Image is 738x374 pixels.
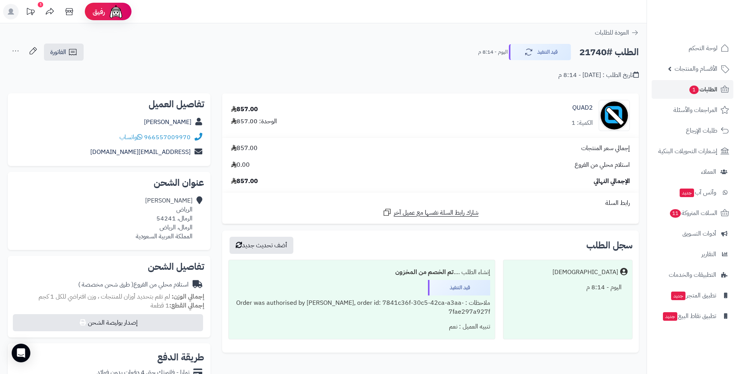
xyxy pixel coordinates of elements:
[652,183,733,202] a: وآتس آبجديد
[669,208,717,218] span: السلات المتروكة
[652,245,733,264] a: التقارير
[233,319,490,334] div: تنبيه العميل : نعم
[671,292,685,300] span: جديد
[478,48,508,56] small: اليوم - 8:14 م
[38,2,43,7] div: 1
[14,178,204,187] h2: عنوان الشحن
[689,43,717,54] span: لوحة التحكم
[108,4,124,19] img: ai-face.png
[595,28,639,37] a: العودة للطلبات
[652,121,733,140] a: طلبات الإرجاع
[658,146,717,157] span: إشعارات التحويلات البنكية
[652,101,733,119] a: المراجعات والأسئلة
[595,28,629,37] span: العودة للطلبات
[230,237,293,254] button: أضف تحديث جديد
[682,228,716,239] span: أدوات التسويق
[581,144,630,153] span: إجمالي سعر المنتجات
[14,100,204,109] h2: تفاصيل العميل
[151,301,204,310] small: 1 قطعة
[231,105,258,114] div: 857.00
[39,292,170,301] span: لم تقم بتحديد أوزان للمنتجات ، وزن افتراضي للكل 1 كجم
[508,280,628,295] div: اليوم - 8:14 م
[14,262,204,271] h2: تفاصيل الشحن
[571,119,593,128] div: الكمية: 1
[233,265,490,280] div: إنشاء الطلب ....
[652,80,733,99] a: الطلبات1
[233,295,490,320] div: ملاحظات : Order was authorised by [PERSON_NAME], order id: 7841c36f-30c5-42ca-a3aa-7fae297a927f
[701,249,716,260] span: التقارير
[382,208,479,217] a: شارك رابط السلة نفسها مع عميل آخر
[675,63,717,74] span: الأقسام والمنتجات
[575,161,630,170] span: استلام محلي من الفروع
[144,133,191,142] a: 966557009970
[669,269,716,280] span: التطبيقات والخدمات
[394,208,479,217] span: شارك رابط السلة نفسها مع عميل آخر
[670,209,681,218] span: 11
[231,161,250,170] span: 0.00
[652,204,733,222] a: السلات المتروكة11
[225,199,636,208] div: رابط السلة
[44,44,84,61] a: الفاتورة
[652,39,733,58] a: لوحة التحكم
[579,44,639,60] h2: الطلب #21740
[558,71,639,80] div: تاريخ الطلب : [DATE] - 8:14 م
[594,177,630,186] span: الإجمالي النهائي
[169,301,204,310] strong: إجمالي القطع:
[652,224,733,243] a: أدوات التسويق
[662,311,716,322] span: تطبيق نقاط البيع
[13,314,203,331] button: إصدار بوليصة الشحن
[586,241,633,250] h3: سجل الطلب
[93,7,105,16] span: رفيق
[679,187,716,198] span: وآتس آب
[78,280,189,289] div: استلام محلي من الفروع
[231,177,258,186] span: 857.00
[599,100,629,131] img: no_image-90x90.png
[78,280,133,289] span: ( طرق شحن مخصصة )
[136,196,193,241] div: [PERSON_NAME] الرياض الرمال، 54241 الرمال، الرياض المملكة العربية السعودية
[50,47,66,57] span: الفاتورة
[686,125,717,136] span: طلبات الإرجاع
[652,163,733,181] a: العملاء
[509,44,571,60] button: قيد التنفيذ
[685,21,731,37] img: logo-2.png
[231,144,258,153] span: 857.00
[689,86,699,94] span: 1
[572,103,593,112] a: QUAD2
[673,105,717,115] span: المراجعات والأسئلة
[172,292,204,301] strong: إجمالي الوزن:
[652,142,733,161] a: إشعارات التحويلات البنكية
[157,353,204,362] h2: طريقة الدفع
[701,166,716,177] span: العملاء
[12,344,30,362] div: Open Intercom Messenger
[395,267,454,277] b: تم الخصم من المخزون
[144,117,191,127] a: [PERSON_NAME]
[90,147,191,157] a: [EMAIL_ADDRESS][DOMAIN_NAME]
[231,117,277,126] div: الوحدة: 857.00
[652,266,733,284] a: التطبيقات والخدمات
[21,4,40,21] a: تحديثات المنصة
[652,286,733,305] a: تطبيق المتجرجديد
[119,133,142,142] a: واتساب
[552,268,618,277] div: [DEMOGRAPHIC_DATA]
[680,189,694,197] span: جديد
[652,307,733,325] a: تطبيق نقاط البيعجديد
[689,84,717,95] span: الطلبات
[670,290,716,301] span: تطبيق المتجر
[428,280,490,295] div: قيد التنفيذ
[663,312,677,321] span: جديد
